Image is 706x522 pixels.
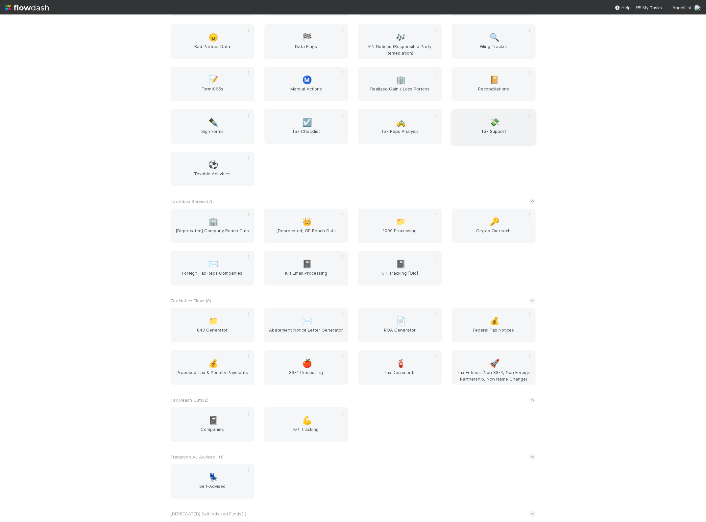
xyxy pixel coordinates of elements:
span: K-1 Tracking [267,426,346,439]
a: 📝Form1065s [171,67,255,101]
a: 🎶EIN Notices (Responsible Party Remediation) [358,24,442,59]
span: 💸 [490,118,499,127]
span: 1099 Processing [361,227,439,240]
span: 🏢 [208,217,218,226]
span: 👑 [302,217,312,226]
span: EIN Notices (Responsible Party Remediation) [361,43,439,56]
span: Sign Forms [173,128,252,141]
a: 💸Tax Support [452,109,536,144]
span: 📄 [396,317,406,325]
div: Help [615,4,631,11]
a: 💪K-1 Tracking [264,407,348,442]
span: Self-Advised [173,483,252,496]
span: K-1 Email Processing [267,270,346,283]
span: Tax Documents [361,369,439,382]
a: 🔍Filing Tracker [452,24,536,59]
span: 🧯 [396,359,406,368]
span: Reconciliations [454,86,533,99]
a: Ⓜ️Manual Actions [264,67,348,101]
span: Ⓜ️ [302,76,312,84]
span: 💺 [208,473,218,482]
span: Abatement Notice Letter Generator [267,327,346,340]
span: SS-4 Processing [267,369,346,382]
span: 🔑 [490,217,499,226]
span: Federal Tax Notices [454,327,533,340]
a: ✒️Sign Forms [171,109,255,144]
span: 📓 [302,260,312,268]
span: 843 Generator [173,327,252,340]
a: ✉️Abatement Notice Letter Generator [264,308,348,342]
span: 💰 [208,359,218,368]
span: [Deprecated] GP Reach Outs [267,227,346,240]
span: Form1065s [173,86,252,99]
span: Tax Inbox Service ( 7 ) [171,199,212,204]
span: 😠 [208,33,218,42]
span: ✒️ [208,118,218,127]
span: Tax Entities (Non SS-4, Non Foreign Partnership, Non Name Change) [454,369,533,382]
span: 🏁 [302,33,312,42]
span: ⚽ [208,161,218,169]
span: K-1 Tracking [Old] [361,270,439,283]
span: Filing Tracker [454,43,533,56]
a: 🏢Realized Gain / Loss Portcos [358,67,442,101]
a: 📄POA Generator [358,308,442,342]
span: 🔍 [490,33,499,42]
span: ✉️ [208,260,218,268]
span: Proposed Tax & Penalty Payments [173,369,252,382]
a: 🔑Crypto Outreach [452,209,536,243]
a: 💰Proposed Tax & Penalty Payments [171,350,255,385]
span: Data Flags [267,43,346,56]
span: 📔 [490,76,499,84]
span: 🚕 [396,118,406,127]
a: 🍎SS-4 Processing [264,350,348,385]
span: Taxable Activities [173,170,252,184]
a: 📁843 Generator [171,308,255,342]
span: 📁 [396,217,406,226]
span: 📓 [396,260,406,268]
span: 📓 [208,416,218,425]
span: Crypto Outreach [454,227,533,240]
span: AngelList [672,5,692,10]
span: Realized Gain / Loss Portcos [361,86,439,99]
img: avatar_cc3a00d7-dd5c-4a2f-8d58-dd6545b20c0d.png [694,5,701,11]
span: 🎶 [396,33,406,42]
a: 📔Reconciliations [452,67,536,101]
a: 🚕Tax Reps Analysis [358,109,442,144]
span: 🏢 [396,76,406,84]
span: 💪 [302,416,312,425]
span: Tax Notice Flows ( 8 ) [171,298,211,303]
span: 📁 [208,317,218,325]
span: Manual Actions [267,86,346,99]
a: ☑️Tax Checklist [264,109,348,144]
span: ✉️ [302,317,312,325]
span: Companies [173,426,252,439]
span: [DEPRECATED] Self-Advised Funds ( 1 ) [171,511,247,516]
span: 🚀 [490,359,499,368]
a: My Tasks [636,4,662,11]
span: 💰 [490,317,499,325]
span: Bad Partner Data [173,43,252,56]
a: 🏁Data Flags [264,24,348,59]
a: 👑[Deprecated] GP Reach Outs [264,209,348,243]
span: 🍎 [302,359,312,368]
a: 📁1099 Processing [358,209,442,243]
span: Tax Checklist [267,128,346,141]
span: ☑️ [302,118,312,127]
span: Foreign Tax Reps Companies [173,270,252,283]
img: logo-inverted-e16ddd16eac7371096b0.svg [5,2,49,13]
a: 😠Bad Partner Data [171,24,255,59]
span: My Tasks [636,5,662,10]
span: POA Generator [361,327,439,340]
a: 📓Companies [171,407,255,442]
span: [Deprecated] Company Reach Outs [173,227,252,240]
span: 📝 [208,76,218,84]
span: Transition AL Advised - ( 1 ) [171,454,224,460]
a: 📓K-1 Email Processing [264,251,348,286]
a: 💺Self-Advised [171,464,255,499]
span: Tax Reps Analysis [361,128,439,141]
span: Tax Reach Outs ( 2 ) [171,397,209,403]
a: 🧯Tax Documents [358,350,442,385]
span: Tax Support [454,128,533,141]
a: ✉️Foreign Tax Reps Companies [171,251,255,286]
a: 📓K-1 Tracking [Old] [358,251,442,286]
